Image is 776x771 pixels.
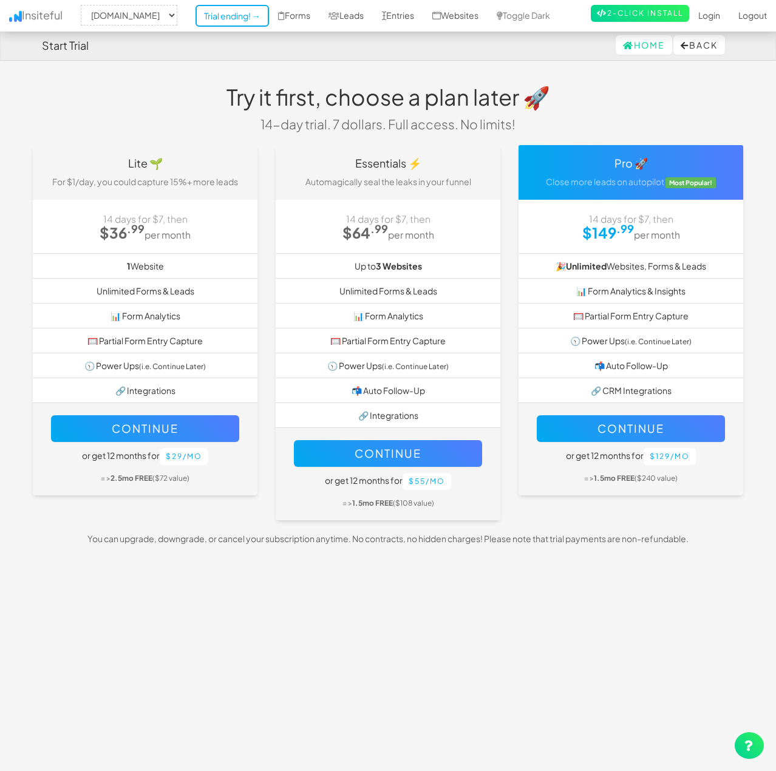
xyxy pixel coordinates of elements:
[276,278,500,304] li: Unlimited Forms & Leads
[537,448,725,465] h5: or get 12 months for
[33,253,257,279] li: Website
[528,157,734,169] h4: Pro 🚀
[625,337,692,346] small: (i.e. Continue Later)
[154,115,622,133] p: 14-day trial. 7 dollars. Full access. No limits!
[342,223,388,242] strong: $64
[519,253,743,279] li: 🎉 Websites, Forms & Leads
[352,498,393,508] b: 1.5mo FREE
[382,362,449,371] small: (i.e. Continue Later)
[634,229,680,240] small: per month
[584,474,678,483] small: = > ($240 value)
[673,35,725,55] button: Back
[519,378,743,403] li: 🔗 CRM Integrations
[276,378,500,403] li: 📬 Auto Follow-Up
[33,378,257,403] li: 🔗 Integrations
[342,498,434,508] small: = > ($108 value)
[100,223,145,242] strong: $36
[276,402,500,428] li: 🔗 Integrations
[376,260,422,271] b: 3 Websites
[519,303,743,328] li: 🥅 Partial Form Entry Capture
[589,213,673,225] span: 14 days for $7, then
[145,229,191,240] small: per month
[276,303,500,328] li: 📊 Form Analytics
[160,448,208,465] button: $29/mo
[33,303,257,328] li: 📊 Form Analytics
[594,474,635,483] b: 1.5mo FREE
[103,213,188,225] span: 14 days for $7, then
[519,328,743,353] li: 🕥 Power Ups
[127,260,131,271] b: 1
[111,474,152,483] b: 2.5mo FREE
[9,11,22,22] img: icon.png
[537,415,725,442] button: Continue
[591,5,689,22] a: 2-Click Install
[51,448,239,465] h5: or get 12 months for
[403,473,451,490] button: $55/mo
[154,85,622,109] h1: Try it first, choose a plan later 🚀
[276,253,500,279] li: Up to
[285,157,491,169] h4: Essentials ⚡
[582,223,634,242] strong: $149
[127,222,145,236] sup: .99
[33,353,257,378] li: 🕥 Power Ups
[616,222,634,236] sup: .99
[665,177,716,188] span: Most Popular!
[101,474,189,483] small: = > ($72 value)
[346,213,431,225] span: 14 days for $7, then
[616,35,672,55] a: Home
[42,175,248,188] p: For $1/day, you could capture 15%+ more leads
[33,328,257,353] li: 🥅 Partial Form Entry Capture
[519,353,743,378] li: 📬 Auto Follow-Up
[519,278,743,304] li: 📊 Form Analytics & Insights
[370,222,388,236] sup: .99
[566,260,607,271] strong: Unlimited
[42,39,89,52] h4: Start Trial
[24,532,752,545] p: You can upgrade, downgrade, or cancel your subscription anytime. No contracts, no hidden charges!...
[276,328,500,353] li: 🥅 Partial Form Entry Capture
[294,473,482,490] h5: or get 12 months for
[139,362,206,371] small: (i.e. Continue Later)
[388,229,434,240] small: per month
[276,353,500,378] li: 🕥 Power Ups
[33,278,257,304] li: Unlimited Forms & Leads
[294,440,482,467] button: Continue
[546,176,664,187] span: Close more leads on autopilot
[644,448,696,465] button: $129/mo
[285,175,491,188] p: Automagically seal the leaks in your funnel
[51,415,239,442] button: Continue
[42,157,248,169] h4: Lite 🌱
[196,5,269,27] a: Trial ending! →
